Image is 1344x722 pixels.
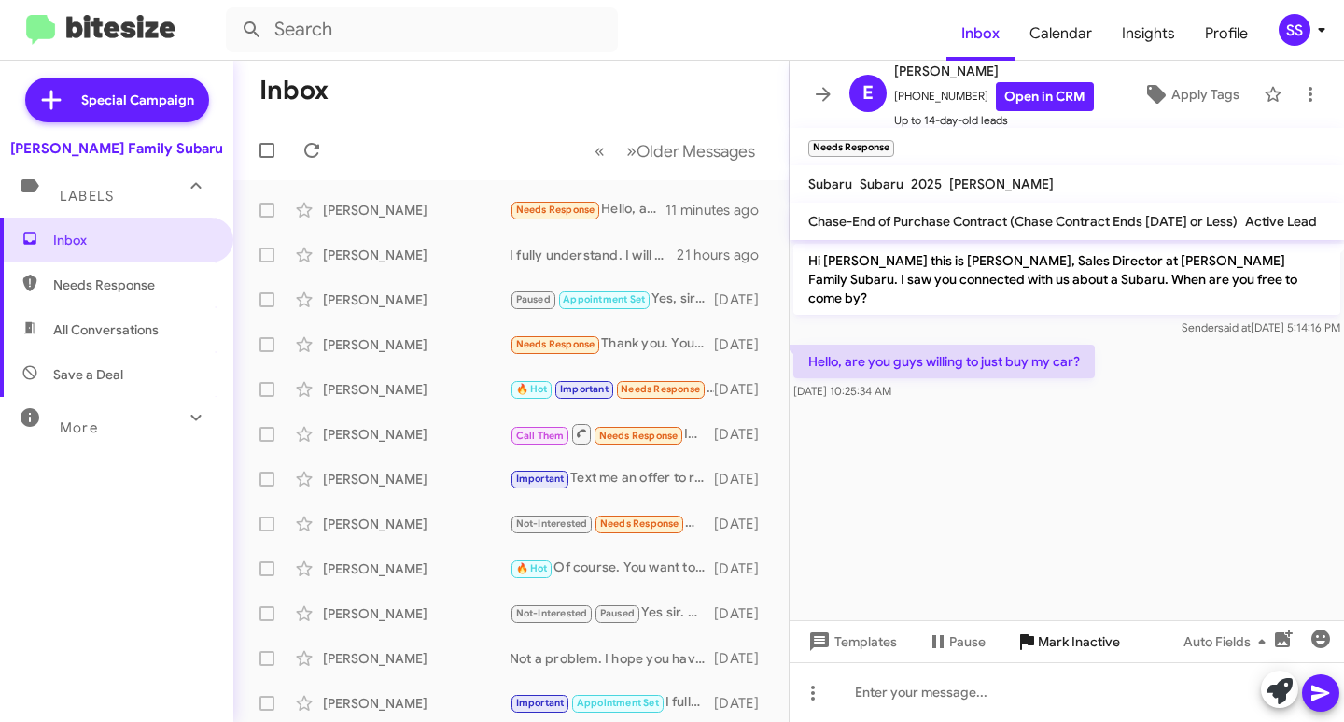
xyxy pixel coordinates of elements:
[714,604,774,623] div: [DATE]
[510,692,714,714] div: I fully understand.
[665,201,774,219] div: 11 minutes ago
[714,470,774,488] div: [DATE]
[996,82,1094,111] a: Open in CRM
[949,176,1054,192] span: [PERSON_NAME]
[714,515,774,533] div: [DATE]
[912,625,1001,658] button: Pause
[600,517,679,530] span: Needs Response
[714,335,774,354] div: [DATE]
[793,244,1340,315] p: Hi [PERSON_NAME] this is [PERSON_NAME], Sales Director at [PERSON_NAME] Family Subaru. I saw you ...
[510,602,714,624] div: Yes sir. Not a problem.
[510,378,714,400] div: Liked “Sounds great! Here is the credit app link!”
[323,515,510,533] div: [PERSON_NAME]
[323,380,510,399] div: [PERSON_NAME]
[516,430,565,442] span: Call Them
[1107,7,1190,61] a: Insights
[560,383,609,395] span: Important
[60,188,114,205] span: Labels
[53,231,212,249] span: Inbox
[615,132,766,170] button: Next
[510,513,714,534] div: Will do.
[714,649,774,668] div: [DATE]
[595,139,605,163] span: «
[793,345,1095,378] p: Hello, are you guys willing to just buy my car?
[53,276,212,294] span: Needs Response
[516,338,595,350] span: Needs Response
[516,473,565,485] span: Important
[714,694,774,713] div: [DATE]
[714,559,774,578] div: [DATE]
[1171,78,1239,111] span: Apply Tags
[510,289,714,310] div: Yes, sir, I fully understand. Please keep us updated when you are ready!
[1190,7,1263,61] a: Profile
[53,320,159,339] span: All Conversations
[226,7,618,52] input: Search
[53,365,123,384] span: Save a Deal
[949,625,986,658] span: Pause
[637,141,755,162] span: Older Messages
[1015,7,1107,61] a: Calendar
[510,199,665,220] div: Hello, are you guys willing to just buy my car?
[808,140,894,157] small: Needs Response
[516,383,548,395] span: 🔥 Hot
[677,246,774,264] div: 21 hours ago
[323,470,510,488] div: [PERSON_NAME]
[808,176,852,192] span: Subaru
[510,649,714,668] div: Not a problem. I hope you have a great rest of your day!
[577,697,659,709] span: Appointment Set
[259,76,329,106] h1: Inbox
[621,383,700,395] span: Needs Response
[1245,213,1317,230] span: Active Lead
[510,558,714,579] div: Of course. You want to see a Blue Crosstrek?
[862,78,874,108] span: E
[790,625,912,658] button: Templates
[1263,14,1323,46] button: SS
[323,201,510,219] div: [PERSON_NAME]
[25,78,209,122] a: Special Campaign
[1127,78,1254,111] button: Apply Tags
[510,468,714,489] div: Text me an offer to review
[714,290,774,309] div: [DATE]
[626,139,637,163] span: »
[583,132,616,170] button: Previous
[1038,625,1120,658] span: Mark Inactive
[323,425,510,444] div: [PERSON_NAME]
[516,607,588,619] span: Not-Interested
[563,293,645,305] span: Appointment Set
[894,60,1094,82] span: [PERSON_NAME]
[516,204,595,216] span: Needs Response
[516,517,588,530] span: Not-Interested
[510,422,714,446] div: Inbound Call
[808,213,1238,230] span: Chase-End of Purchase Contract (Chase Contract Ends [DATE] or Less)
[911,176,942,192] span: 2025
[946,7,1015,61] span: Inbox
[323,649,510,668] div: [PERSON_NAME]
[600,607,635,619] span: Paused
[516,293,551,305] span: Paused
[1169,625,1288,658] button: Auto Fields
[323,246,510,264] div: [PERSON_NAME]
[1279,14,1310,46] div: SS
[1182,320,1340,334] span: Sender [DATE] 5:14:16 PM
[323,694,510,713] div: [PERSON_NAME]
[714,425,774,444] div: [DATE]
[793,384,891,398] span: [DATE] 10:25:34 AM
[894,82,1094,111] span: [PHONE_NUMBER]
[323,559,510,578] div: [PERSON_NAME]
[516,562,548,574] span: 🔥 Hot
[81,91,194,109] span: Special Campaign
[323,290,510,309] div: [PERSON_NAME]
[1218,320,1251,334] span: said at
[60,419,98,436] span: More
[516,697,565,709] span: Important
[584,132,766,170] nav: Page navigation example
[714,380,774,399] div: [DATE]
[323,335,510,354] div: [PERSON_NAME]
[323,604,510,623] div: [PERSON_NAME]
[10,139,223,158] div: [PERSON_NAME] Family Subaru
[599,430,679,442] span: Needs Response
[805,625,897,658] span: Templates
